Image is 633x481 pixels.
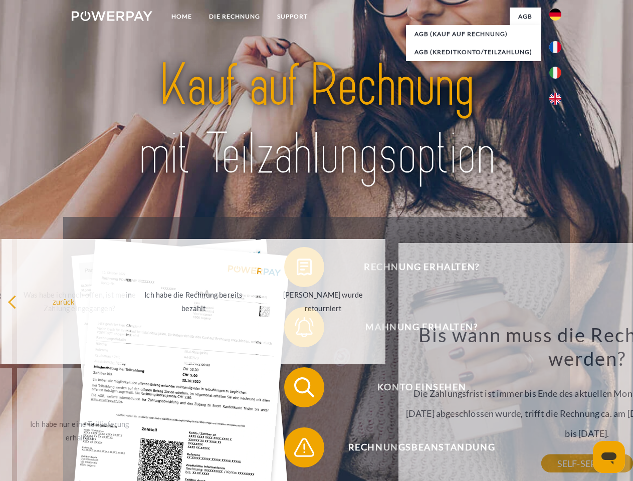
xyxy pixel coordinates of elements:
img: fr [549,41,561,53]
a: AGB (Kauf auf Rechnung) [406,25,541,43]
a: agb [510,8,541,26]
img: qb_warning.svg [292,435,317,460]
img: it [549,67,561,79]
div: zurück [8,295,120,308]
a: SELF-SERVICE [541,454,633,472]
iframe: Schaltfläche zum Öffnen des Messaging-Fensters [593,441,625,473]
a: Home [163,8,200,26]
button: Rechnungsbeanstandung [284,427,545,467]
a: AGB (Kreditkonto/Teilzahlung) [406,43,541,61]
img: de [549,9,561,21]
div: Ich habe die Rechnung bereits bezahlt [137,288,250,315]
div: [PERSON_NAME] wurde retourniert [267,288,379,315]
img: qb_search.svg [292,375,317,400]
img: title-powerpay_de.svg [96,48,537,192]
img: logo-powerpay-white.svg [72,11,152,21]
div: Ich habe nur eine Teillieferung erhalten [23,417,136,444]
button: Konto einsehen [284,367,545,407]
img: en [549,93,561,105]
a: SUPPORT [269,8,316,26]
a: DIE RECHNUNG [200,8,269,26]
